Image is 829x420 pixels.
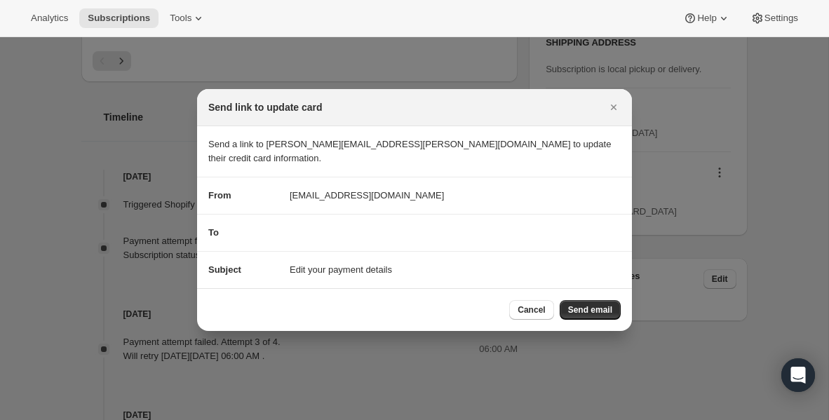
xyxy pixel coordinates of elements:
button: Analytics [22,8,76,28]
span: [EMAIL_ADDRESS][DOMAIN_NAME] [290,189,444,203]
button: Subscriptions [79,8,159,28]
span: Edit your payment details [290,263,392,277]
span: Analytics [31,13,68,24]
span: Settings [764,13,798,24]
span: From [208,190,231,201]
button: Settings [742,8,807,28]
button: Send email [560,300,621,320]
h2: Send link to update card [208,100,323,114]
span: Cancel [518,304,545,316]
p: Send a link to [PERSON_NAME][EMAIL_ADDRESS][PERSON_NAME][DOMAIN_NAME] to update their credit card... [208,137,621,165]
span: Tools [170,13,191,24]
span: Send email [568,304,612,316]
span: To [208,227,219,238]
button: Cancel [509,300,553,320]
button: Help [675,8,739,28]
div: Open Intercom Messenger [781,358,815,392]
span: Subject [208,264,241,275]
span: Subscriptions [88,13,150,24]
span: Help [697,13,716,24]
button: Close [604,97,624,117]
button: Tools [161,8,214,28]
